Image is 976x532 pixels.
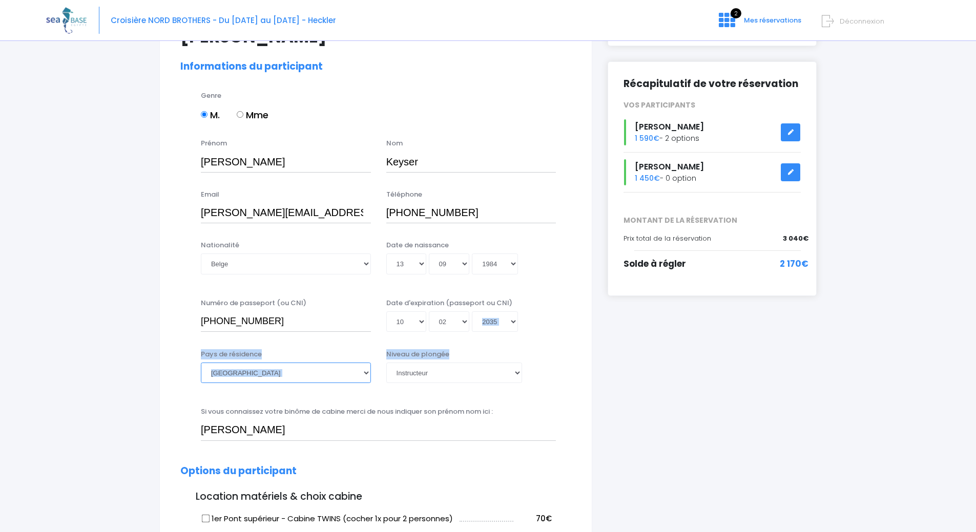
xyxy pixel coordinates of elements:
label: Nationalité [201,240,239,250]
label: Si vous connaissez votre binôme de cabine merci de nous indiquer son prénom nom ici : [201,407,493,417]
label: Genre [201,91,221,101]
span: [PERSON_NAME] [635,161,704,173]
div: - 2 options [616,119,808,145]
label: Mme [237,108,268,122]
span: MONTANT DE LA RÉSERVATION [616,215,808,226]
span: 1 590€ [635,133,659,143]
div: - 0 option [616,159,808,185]
input: M. [201,111,207,118]
span: Déconnexion [840,16,884,26]
label: Numéro de passeport (ou CNI) [201,298,306,308]
h2: Récapitulatif de votre réservation [624,77,801,90]
label: Date d'expiration (passeport ou CNI) [386,298,512,308]
h2: Options du participant [180,465,571,477]
label: 1er Pont supérieur - Cabine TWINS (cocher 1x pour 2 personnes) [202,513,453,525]
label: Date de naissance [386,240,449,250]
span: 3 040€ [783,233,808,244]
span: 2 [731,8,741,18]
label: Pays de résidence [201,349,262,359]
label: Prénom [201,138,227,148]
label: Nom [386,138,403,148]
span: Croisière NORD BROTHERS - Du [DATE] au [DATE] - Heckler [111,15,336,26]
input: 1er Pont supérieur - Cabine TWINS (cocher 1x pour 2 personnes) [202,514,210,522]
label: Téléphone [386,189,422,200]
span: Mes réservations [744,15,801,25]
label: Niveau de plongée [386,349,449,359]
span: Prix total de la réservation [624,233,711,243]
h2: Informations du participant [180,61,571,73]
h1: [PERSON_NAME] [180,27,571,47]
label: Email [201,189,219,200]
span: 2 170€ [780,258,808,271]
span: 1 450€ [635,173,660,183]
span: Solde à régler [624,258,686,270]
h3: Location matériels & choix cabine [180,491,571,503]
label: M. [201,108,220,122]
a: 2 Mes réservations [711,19,807,29]
span: [PERSON_NAME] [635,121,704,133]
input: Mme [237,111,243,118]
span: 70€ [536,513,552,524]
div: VOS PARTICIPANTS [616,100,808,111]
